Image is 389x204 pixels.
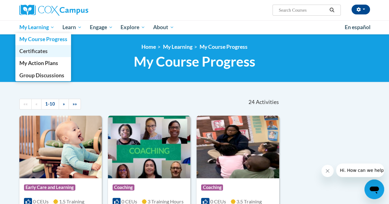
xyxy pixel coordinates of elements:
[15,33,71,45] a: My Course Progress
[141,44,156,50] a: Home
[59,99,69,110] a: Next
[201,184,223,191] span: Coaching
[63,101,65,106] span: »
[41,99,59,110] a: 1-10
[256,99,279,106] span: Activities
[19,5,130,16] a: Cox Campus
[19,116,102,178] img: Course Logo
[117,20,149,34] a: Explore
[341,21,375,34] a: En español
[108,116,190,178] img: Course Logo
[345,24,371,30] span: En español
[364,179,384,199] iframe: Button to launch messaging window
[4,4,50,9] span: Hi. How can we help?
[19,60,58,66] span: My Action Plans
[35,101,38,106] span: «
[15,69,71,81] a: Group Discussions
[58,20,86,34] a: Learn
[278,6,327,14] input: Search Courses
[149,20,178,34] a: About
[19,24,54,31] span: My Learning
[15,45,71,57] a: Certificates
[90,24,113,31] span: Engage
[24,184,75,191] span: Early Care and Learning
[19,48,47,54] span: Certificates
[15,20,59,34] a: My Learning
[23,101,28,106] span: ««
[19,36,67,42] span: My Course Progress
[19,72,64,79] span: Group Discussions
[15,20,375,34] div: Main menu
[336,164,384,177] iframe: Message from company
[113,184,134,191] span: Coaching
[31,99,42,110] a: Previous
[15,57,71,69] a: My Action Plans
[86,20,117,34] a: Engage
[163,44,193,50] a: My Learning
[69,99,81,110] a: End
[248,99,255,106] span: 24
[153,24,174,31] span: About
[351,5,370,14] button: Account Settings
[321,165,334,177] iframe: Close message
[196,116,279,178] img: Course Logo
[327,6,336,14] button: Search
[121,24,145,31] span: Explore
[200,44,248,50] a: My Course Progress
[19,5,88,16] img: Cox Campus
[73,101,77,106] span: »»
[134,53,255,70] span: My Course Progress
[19,99,32,110] a: Begining
[62,24,82,31] span: Learn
